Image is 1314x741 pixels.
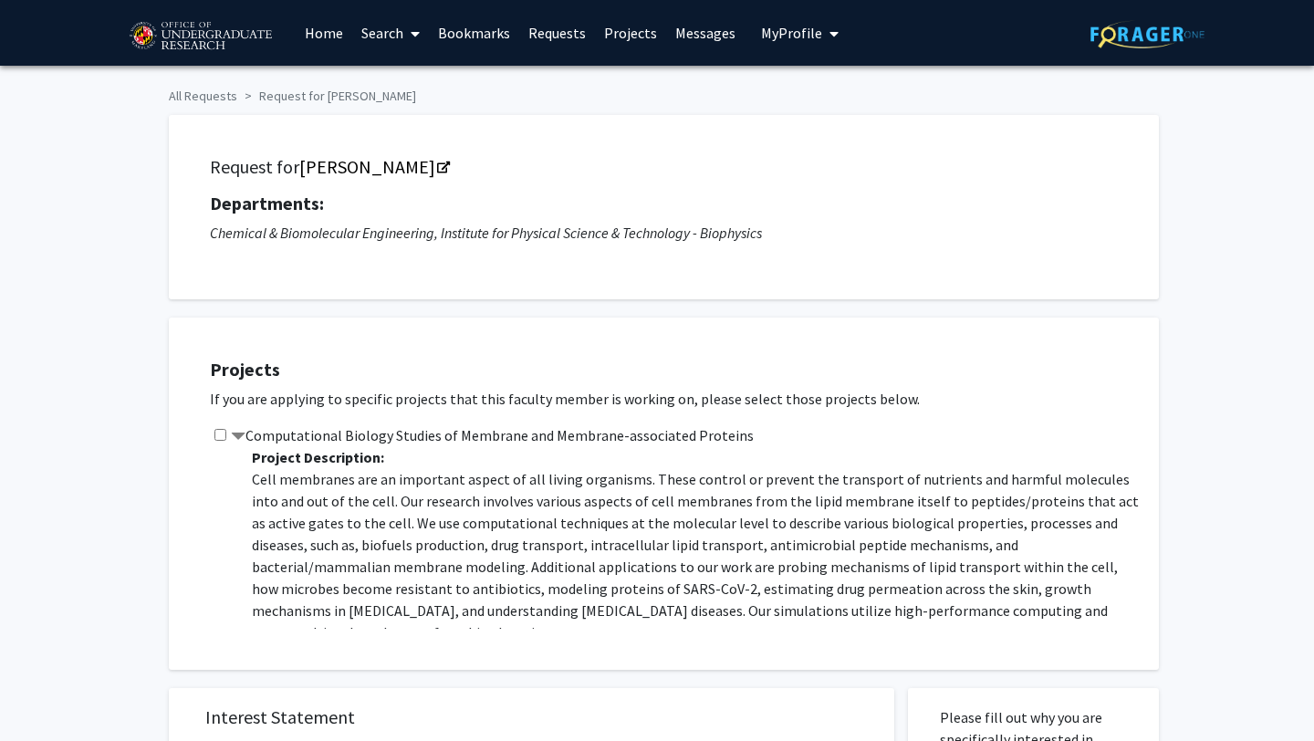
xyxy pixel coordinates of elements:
a: Home [296,1,352,65]
a: Projects [595,1,666,65]
span: My Profile [761,24,822,42]
a: All Requests [169,88,237,104]
ol: breadcrumb [169,79,1145,106]
label: Computational Biology Studies of Membrane and Membrane-associated Proteins [231,424,754,446]
a: Messages [666,1,745,65]
a: Bookmarks [429,1,519,65]
b: Project Description: [252,448,384,466]
img: ForagerOne Logo [1090,20,1204,48]
a: Opens in a new tab [299,155,448,178]
a: Search [352,1,429,65]
a: Requests [519,1,595,65]
img: University of Maryland Logo [123,14,277,59]
h5: Request for [210,156,1118,178]
li: Request for [PERSON_NAME] [237,87,416,106]
iframe: Chat [14,659,78,727]
strong: Projects [210,358,280,381]
p: Cell membranes are an important aspect of all living organisms. These control or prevent the tran... [252,468,1141,643]
strong: Departments: [210,192,324,214]
h5: Interest Statement [205,706,858,728]
p: If you are applying to specific projects that this faculty member is working on, please select th... [210,388,1141,410]
i: Chemical & Biomolecular Engineering, Institute for Physical Science & Technology - Biophysics [210,224,762,242]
